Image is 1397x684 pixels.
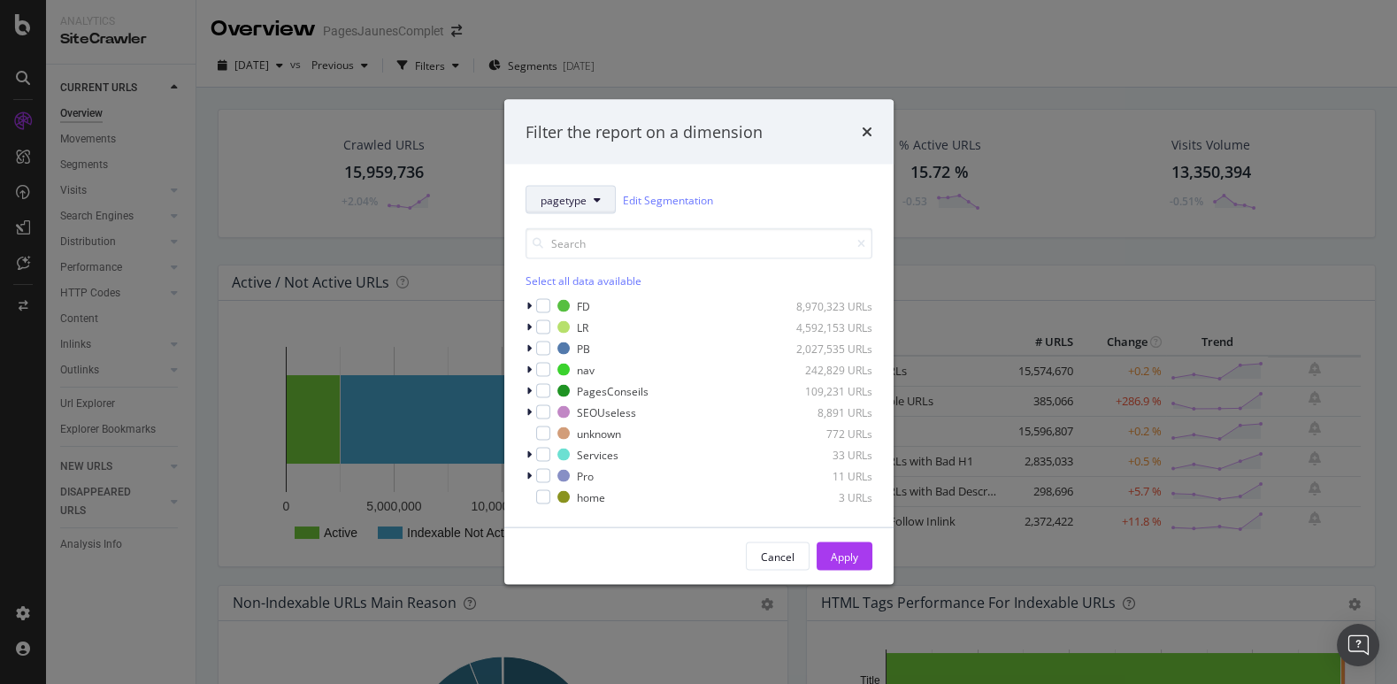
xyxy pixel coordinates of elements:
[526,186,616,214] button: pagetype
[786,468,872,483] div: 11 URLs
[786,489,872,504] div: 3 URLs
[786,319,872,334] div: 4,592,153 URLs
[526,228,872,259] input: Search
[577,383,649,398] div: PagesConseils
[526,273,872,288] div: Select all data available
[504,99,894,585] div: modal
[786,404,872,419] div: 8,891 URLs
[786,362,872,377] div: 242,829 URLs
[623,190,713,209] a: Edit Segmentation
[577,404,636,419] div: SEOUseless
[786,383,872,398] div: 109,231 URLs
[786,298,872,313] div: 8,970,323 URLs
[541,192,587,207] span: pagetype
[786,426,872,441] div: 772 URLs
[577,298,590,313] div: FD
[786,341,872,356] div: 2,027,535 URLs
[577,468,594,483] div: Pro
[817,542,872,571] button: Apply
[786,447,872,462] div: 33 URLs
[577,489,605,504] div: home
[577,341,590,356] div: PB
[577,362,595,377] div: nav
[1337,624,1379,666] div: Open Intercom Messenger
[526,120,763,143] div: Filter the report on a dimension
[577,426,621,441] div: unknown
[761,549,794,564] div: Cancel
[831,549,858,564] div: Apply
[577,319,588,334] div: LR
[746,542,810,571] button: Cancel
[862,120,872,143] div: times
[577,447,618,462] div: Services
